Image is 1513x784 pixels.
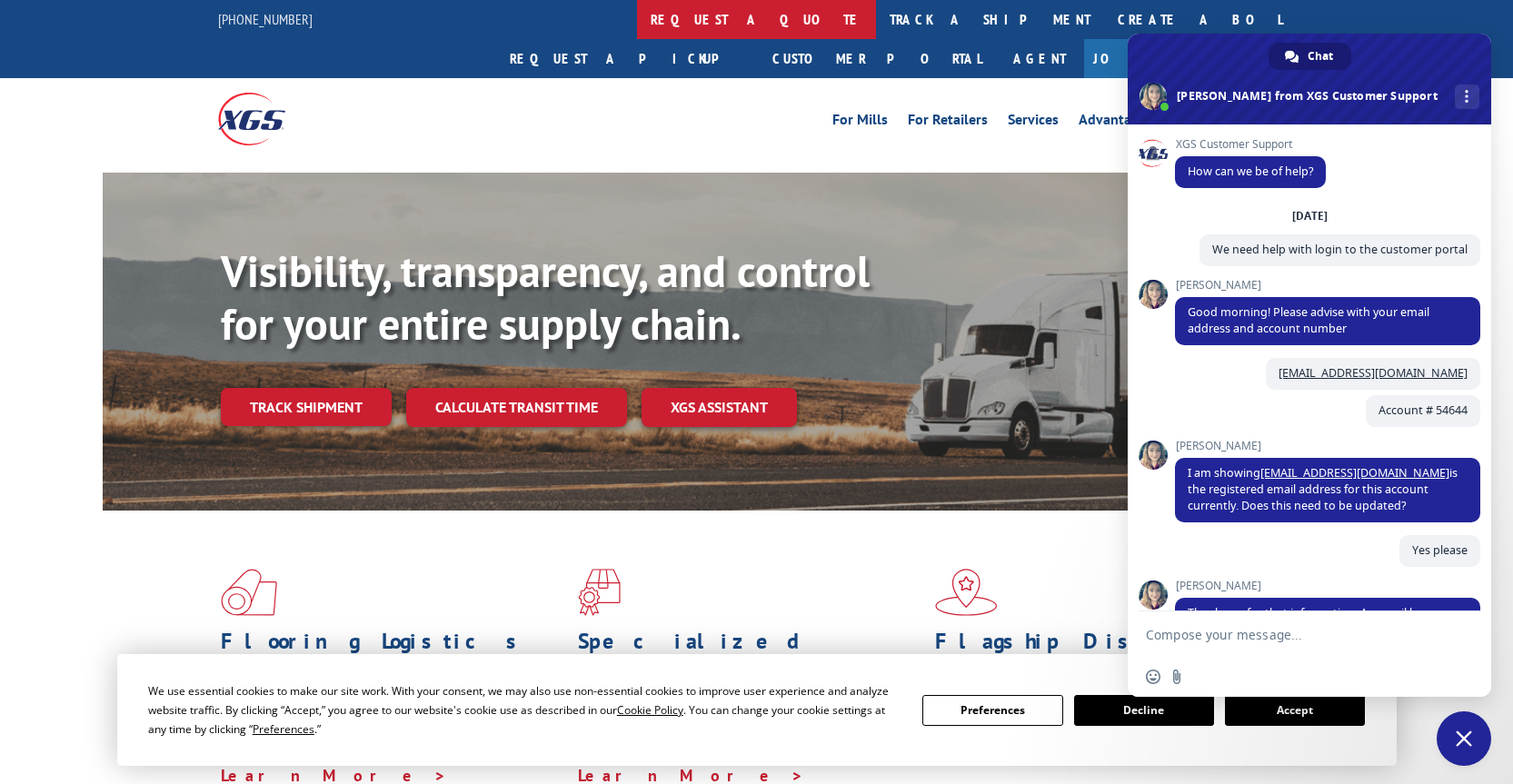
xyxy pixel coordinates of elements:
img: xgs-icon-total-supply-chain-intelligence-red [221,569,277,616]
span: Account # 54644 [1379,402,1468,418]
span: [PERSON_NAME] [1175,279,1480,292]
img: xgs-icon-flagship-distribution-model-red [935,569,998,616]
span: Insert an emoji [1146,670,1160,684]
a: Agent [995,39,1084,78]
h1: Flagship Distribution Model [935,630,1279,683]
span: I am showing is the registered email address for this account currently. Does this need to be upd... [1188,465,1458,513]
a: Join Our Team [1084,39,1296,78]
a: For Mills [832,113,888,133]
a: Customer Portal [759,39,995,78]
a: Calculate transit time [406,388,627,427]
a: [EMAIL_ADDRESS][DOMAIN_NAME] [1260,465,1449,481]
h1: Specialized Freight Experts [578,630,921,683]
span: Chat [1308,43,1333,70]
div: [DATE] [1292,211,1328,222]
span: Cookie Policy [617,702,683,718]
button: Preferences [922,695,1062,726]
button: Decline [1074,695,1214,726]
textarea: Compose your message... [1146,627,1433,643]
a: [PHONE_NUMBER] [218,10,313,28]
img: xgs-icon-focused-on-flooring-red [578,569,621,616]
span: [PERSON_NAME] [1175,580,1480,592]
div: More channels [1455,84,1479,109]
button: Accept [1225,695,1365,726]
div: Cookie Consent Prompt [117,654,1397,766]
h1: Flooring Logistics Solutions [221,630,564,683]
a: Services [1008,113,1059,133]
a: Track shipment [221,388,392,426]
span: We need help with login to the customer portal [1212,242,1468,257]
a: XGS ASSISTANT [642,388,797,427]
div: We use essential cookies to make our site work. With your consent, we may also use non-essential ... [148,681,901,739]
span: Thank you for that information. An email has now been sent to you to complete registration [1188,605,1455,637]
a: Request a pickup [496,39,759,78]
span: XGS Customer Support [1175,138,1326,151]
div: Close chat [1437,711,1491,766]
div: Chat [1269,43,1351,70]
b: Visibility, transparency, and control for your entire supply chain. [221,243,870,352]
span: Preferences [253,721,314,737]
span: Send a file [1170,670,1184,684]
span: [PERSON_NAME] [1175,440,1480,452]
a: Advantages [1079,113,1153,133]
span: Good morning! Please advise with your email address and account number [1188,304,1429,336]
a: For Retailers [908,113,988,133]
span: Yes please [1412,542,1468,558]
a: [EMAIL_ADDRESS][DOMAIN_NAME] [1279,365,1468,381]
span: How can we be of help? [1188,164,1313,179]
